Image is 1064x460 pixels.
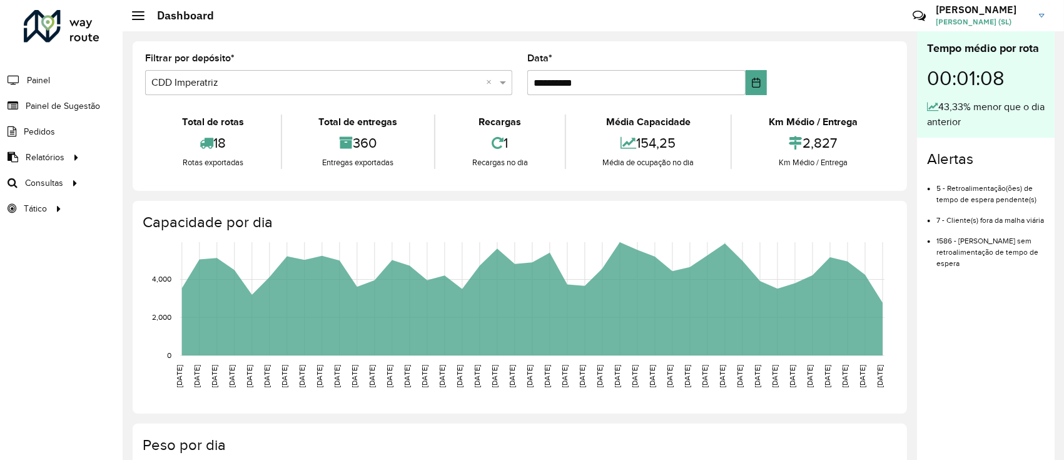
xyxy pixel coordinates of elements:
h2: Dashboard [144,9,214,23]
div: 154,25 [569,130,728,156]
text: [DATE] [263,365,271,387]
text: [DATE] [543,365,551,387]
div: Tempo médio por rota [927,40,1045,57]
text: [DATE] [753,365,761,387]
label: Filtrar por depósito [145,51,235,66]
text: [DATE] [315,365,323,387]
h4: Peso por dia [143,436,894,454]
div: 00:01:08 [927,57,1045,100]
text: [DATE] [298,365,306,387]
text: [DATE] [876,365,884,387]
text: [DATE] [473,365,481,387]
text: [DATE] [736,365,744,387]
div: Total de entregas [285,115,432,130]
text: [DATE] [403,365,411,387]
text: [DATE] [701,365,709,387]
div: 43,33% menor que o dia anterior [927,100,1045,130]
li: 7 - Cliente(s) fora da malha viária [936,205,1045,226]
text: [DATE] [245,365,253,387]
div: Km Médio / Entrega [735,156,891,169]
text: [DATE] [788,365,796,387]
div: Km Médio / Entrega [735,115,891,130]
text: [DATE] [631,365,639,387]
text: [DATE] [578,365,586,387]
h3: [PERSON_NAME] [936,4,1030,16]
h4: Alertas [927,150,1045,168]
text: [DATE] [666,365,674,387]
div: 1 [438,130,562,156]
a: Contato Rápido [906,3,933,29]
div: 18 [148,130,278,156]
span: Pedidos [24,125,55,138]
text: [DATE] [385,365,393,387]
text: [DATE] [193,365,201,387]
text: [DATE] [490,365,499,387]
text: [DATE] [683,365,691,387]
div: Rotas exportadas [148,156,278,169]
span: [PERSON_NAME] (SL) [936,16,1030,28]
div: Total de rotas [148,115,278,130]
button: Choose Date [746,70,767,95]
text: [DATE] [718,365,726,387]
span: Consultas [25,176,63,190]
label: Data [527,51,552,66]
text: [DATE] [806,365,814,387]
text: [DATE] [350,365,358,387]
span: Painel de Sugestão [26,100,100,113]
text: [DATE] [420,365,428,387]
li: 1586 - [PERSON_NAME] sem retroalimentação de tempo de espera [936,226,1045,269]
h4: Capacidade por dia [143,213,894,232]
text: [DATE] [560,365,569,387]
text: 2,000 [152,313,171,321]
text: [DATE] [525,365,534,387]
div: Entregas exportadas [285,156,432,169]
text: [DATE] [823,365,831,387]
div: Recargas no dia [438,156,562,169]
div: Média de ocupação no dia [569,156,728,169]
text: 0 [167,351,171,359]
text: [DATE] [648,365,656,387]
text: [DATE] [595,365,604,387]
div: 360 [285,130,432,156]
text: [DATE] [858,365,866,387]
div: Recargas [438,115,562,130]
span: Clear all [486,75,497,90]
text: [DATE] [455,365,464,387]
text: 4,000 [152,275,171,284]
span: Relatórios [26,151,64,164]
text: [DATE] [613,365,621,387]
text: [DATE] [771,365,779,387]
div: Média Capacidade [569,115,728,130]
span: Tático [24,202,47,215]
text: [DATE] [841,365,849,387]
text: [DATE] [368,365,376,387]
div: 2,827 [735,130,891,156]
text: [DATE] [333,365,341,387]
span: Painel [27,74,50,87]
text: [DATE] [508,365,516,387]
text: [DATE] [175,365,183,387]
text: [DATE] [228,365,236,387]
li: 5 - Retroalimentação(ões) de tempo de espera pendente(s) [936,173,1045,205]
text: [DATE] [438,365,446,387]
text: [DATE] [210,365,218,387]
text: [DATE] [280,365,288,387]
